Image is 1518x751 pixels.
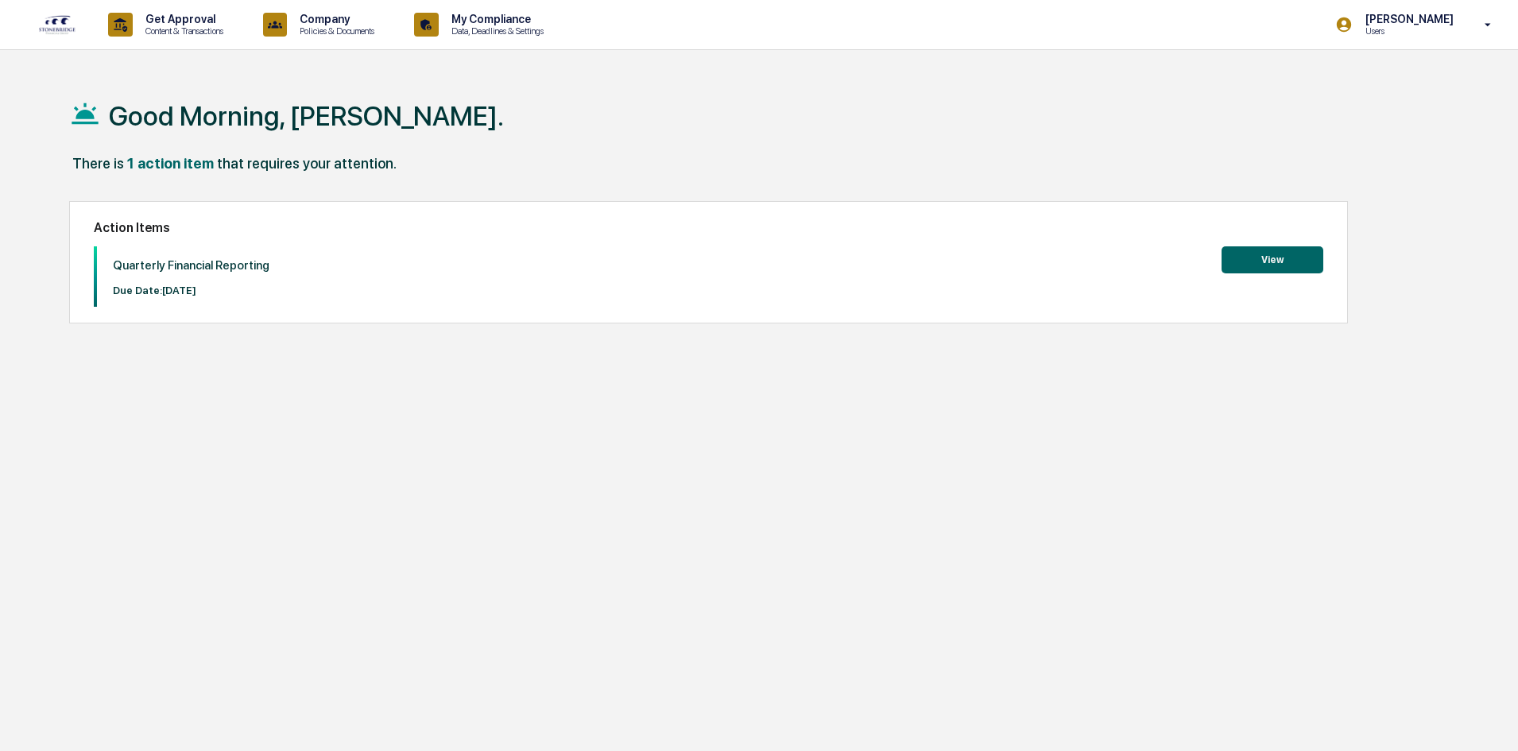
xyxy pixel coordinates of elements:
p: Data, Deadlines & Settings [439,25,552,37]
h1: Good Morning, [PERSON_NAME]. [109,100,504,132]
button: View [1222,246,1323,273]
p: Company [287,13,382,25]
div: There is [72,155,124,172]
p: Policies & Documents [287,25,382,37]
a: View [1222,251,1323,266]
p: Quarterly Financial Reporting [113,258,269,273]
p: Content & Transactions [133,25,231,37]
div: 1 action item [127,155,214,172]
p: My Compliance [439,13,552,25]
img: logo [38,14,76,35]
p: Users [1353,25,1462,37]
h2: Action Items [94,220,1323,235]
p: [PERSON_NAME] [1353,13,1462,25]
p: Get Approval [133,13,231,25]
p: Due Date: [DATE] [113,285,269,296]
div: that requires your attention. [217,155,397,172]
